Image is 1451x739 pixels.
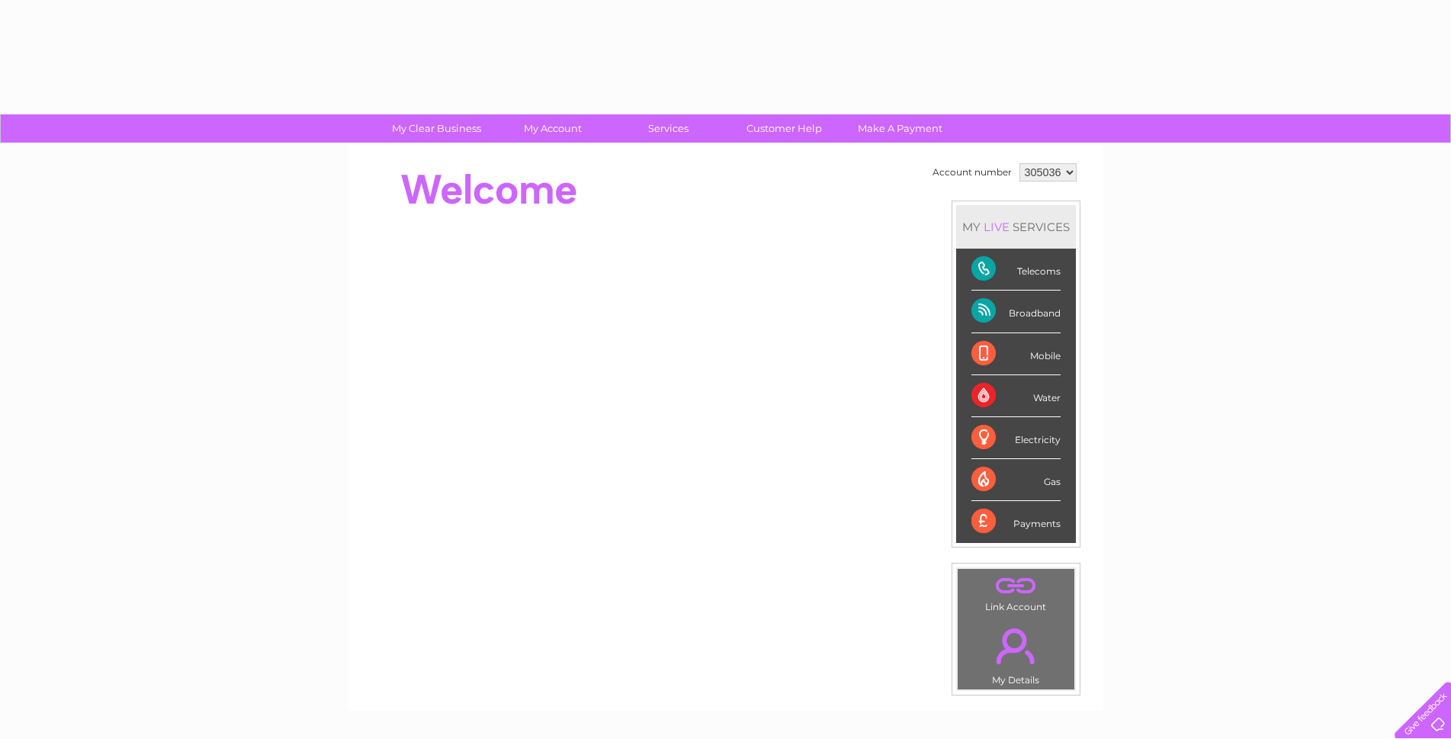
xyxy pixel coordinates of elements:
div: Mobile [971,333,1061,375]
td: Link Account [957,568,1075,616]
a: Customer Help [721,114,847,143]
a: Services [605,114,731,143]
td: My Details [957,615,1075,690]
div: LIVE [981,220,1013,234]
div: Broadband [971,291,1061,333]
div: Payments [971,501,1061,542]
div: Gas [971,459,1061,501]
div: Electricity [971,417,1061,459]
a: My Clear Business [374,114,499,143]
a: . [961,619,1071,673]
a: Make A Payment [837,114,963,143]
div: Telecoms [971,249,1061,291]
td: Account number [929,159,1016,185]
div: MY SERVICES [956,205,1076,249]
a: My Account [490,114,615,143]
div: Water [971,375,1061,417]
a: . [961,573,1071,599]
